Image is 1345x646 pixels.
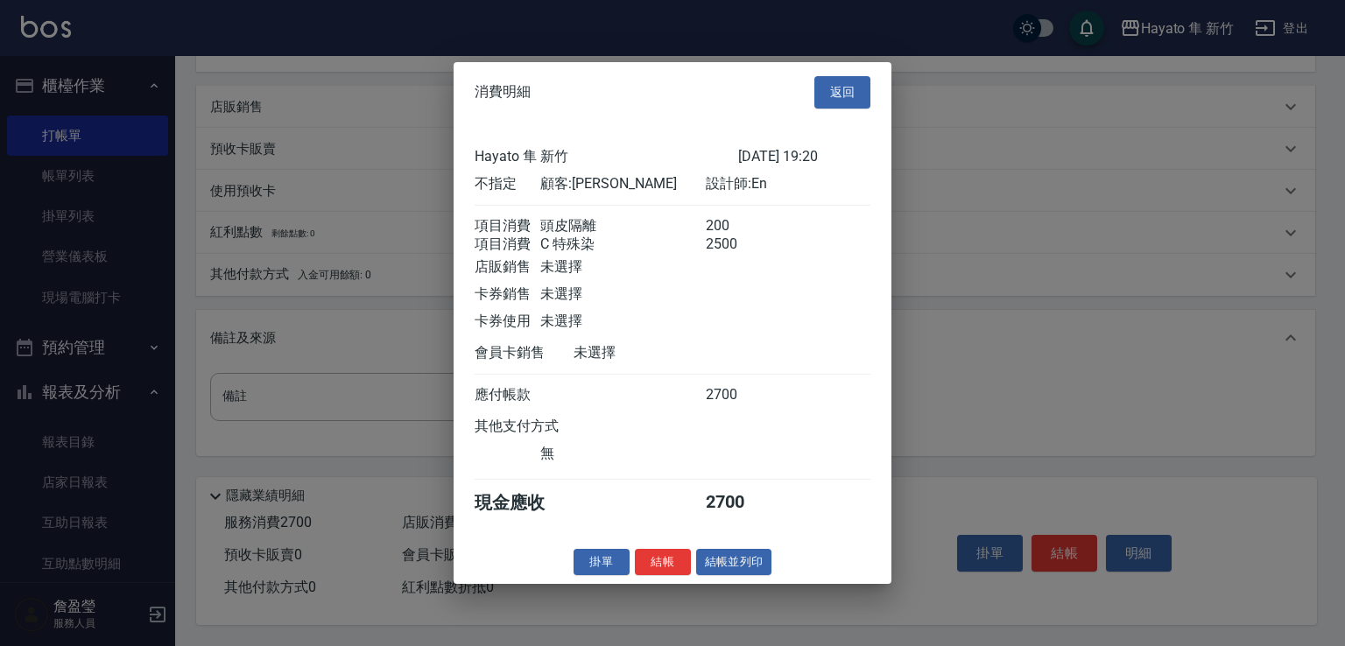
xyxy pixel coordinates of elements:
div: 頭皮隔離 [540,216,705,235]
button: 掛單 [574,548,630,575]
div: 卡券銷售 [475,284,540,303]
button: 結帳並列印 [696,548,772,575]
div: [DATE] 19:20 [738,147,870,165]
div: 未選擇 [574,343,738,362]
div: 設計師: En [706,174,870,193]
div: 現金應收 [475,490,574,514]
div: 應付帳款 [475,385,540,404]
div: 不指定 [475,174,540,193]
div: 項目消費 [475,235,540,253]
div: 2500 [706,235,771,253]
div: C 特殊染 [540,235,705,253]
div: 未選擇 [540,284,705,303]
div: 2700 [706,385,771,404]
div: 無 [540,444,705,462]
div: 顧客: [PERSON_NAME] [540,174,705,193]
span: 消費明細 [475,83,531,101]
div: 2700 [706,490,771,514]
button: 返回 [814,76,870,109]
div: 店販銷售 [475,257,540,276]
div: 其他支付方式 [475,417,607,435]
div: 200 [706,216,771,235]
div: 會員卡銷售 [475,343,574,362]
div: 項目消費 [475,216,540,235]
div: Hayato 隼 新竹 [475,147,738,165]
button: 結帳 [635,548,691,575]
div: 未選擇 [540,257,705,276]
div: 卡券使用 [475,312,540,330]
div: 未選擇 [540,312,705,330]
